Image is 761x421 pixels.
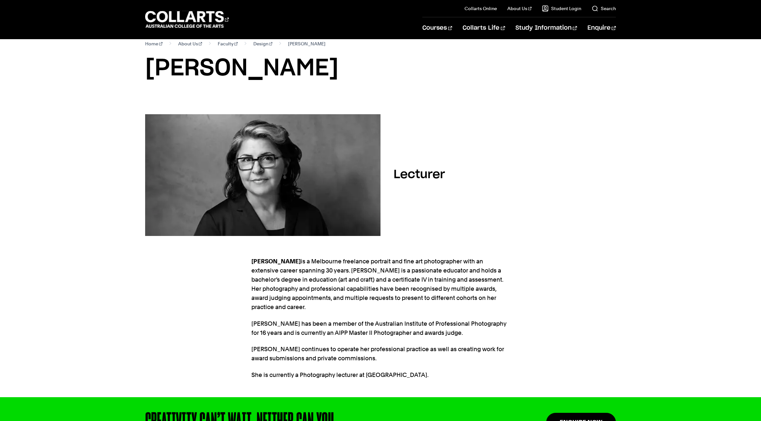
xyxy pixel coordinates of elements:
[145,54,616,83] h1: [PERSON_NAME]
[422,17,452,39] a: Courses
[251,258,301,265] strong: [PERSON_NAME]
[145,39,162,48] a: Home
[251,345,510,363] p: [PERSON_NAME] continues to operate her professional practice as well as creating work for award s...
[463,17,505,39] a: Collarts Life
[251,370,510,380] p: She is currently a Photography lecturer at [GEOGRAPHIC_DATA].
[288,39,326,48] span: [PERSON_NAME]
[516,17,577,39] a: Study Information
[251,257,510,312] p: is a Melbourne freelance portrait and fine art photographer with an extensive career spanning 30 ...
[542,5,581,12] a: Student Login
[394,169,445,180] h2: Lecturer
[178,39,202,48] a: About Us
[592,5,616,12] a: Search
[145,10,229,29] div: Go to homepage
[218,39,238,48] a: Faculty
[251,319,510,337] p: [PERSON_NAME] has been a member of the Australian Institute of Professional Photography for 16 ye...
[507,5,532,12] a: About Us
[253,39,273,48] a: Design
[587,17,616,39] a: Enquire
[465,5,497,12] a: Collarts Online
